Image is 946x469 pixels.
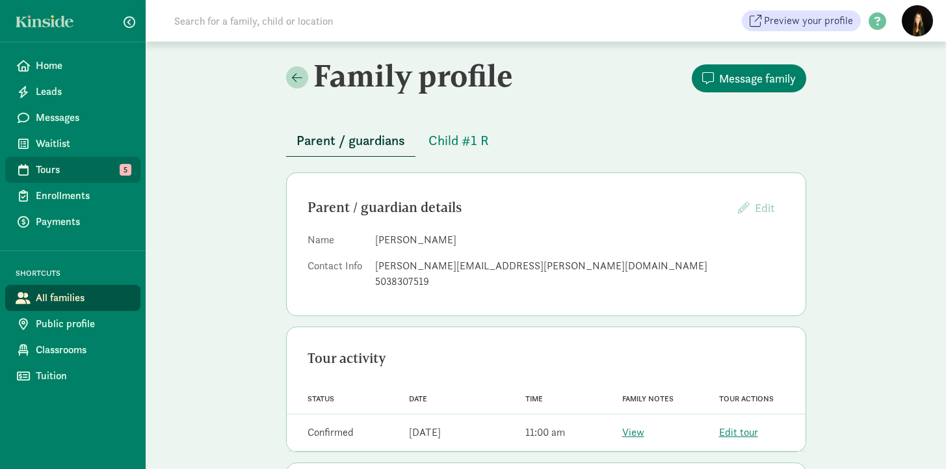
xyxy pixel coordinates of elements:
[286,133,415,148] a: Parent / guardians
[755,200,774,215] span: Edit
[719,70,796,87] span: Message family
[418,133,499,148] a: Child #1 R
[36,84,130,100] span: Leads
[308,394,334,403] span: Status
[525,394,543,403] span: Time
[428,130,489,151] span: Child #1 R
[36,110,130,126] span: Messages
[36,290,130,306] span: All families
[5,311,140,337] a: Public profile
[5,105,140,131] a: Messages
[308,258,365,295] dt: Contact Info
[308,425,354,440] div: Confirmed
[525,425,565,440] div: 11:00 am
[5,79,140,105] a: Leads
[308,197,728,218] div: Parent / guardian details
[36,214,130,230] span: Payments
[5,183,140,209] a: Enrollments
[742,10,861,31] a: Preview your profile
[36,342,130,358] span: Classrooms
[36,162,130,178] span: Tours
[881,407,946,469] iframe: Chat Widget
[375,258,785,274] div: [PERSON_NAME][EMAIL_ADDRESS][PERSON_NAME][DOMAIN_NAME]
[764,13,853,29] span: Preview your profile
[719,394,774,403] span: Tour actions
[308,348,785,369] div: Tour activity
[36,58,130,74] span: Home
[296,130,405,151] span: Parent / guardians
[375,274,785,289] div: 5038307519
[5,209,140,235] a: Payments
[36,136,130,152] span: Waitlist
[5,337,140,363] a: Classrooms
[5,285,140,311] a: All families
[5,53,140,79] a: Home
[375,232,785,248] dd: [PERSON_NAME]
[308,232,365,253] dt: Name
[36,316,130,332] span: Public profile
[692,64,806,92] button: Message family
[5,131,140,157] a: Waitlist
[409,394,427,403] span: Date
[409,425,441,440] div: [DATE]
[719,425,758,439] a: Edit tour
[622,394,674,403] span: Family notes
[5,157,140,183] a: Tours 5
[622,425,644,439] a: View
[120,164,131,176] span: 5
[36,188,130,204] span: Enrollments
[36,368,130,384] span: Tuition
[728,194,785,222] button: Edit
[166,8,531,34] input: Search for a family, child or location
[5,363,140,389] a: Tuition
[286,125,415,157] button: Parent / guardians
[286,57,544,94] h2: Family profile
[418,125,499,156] button: Child #1 R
